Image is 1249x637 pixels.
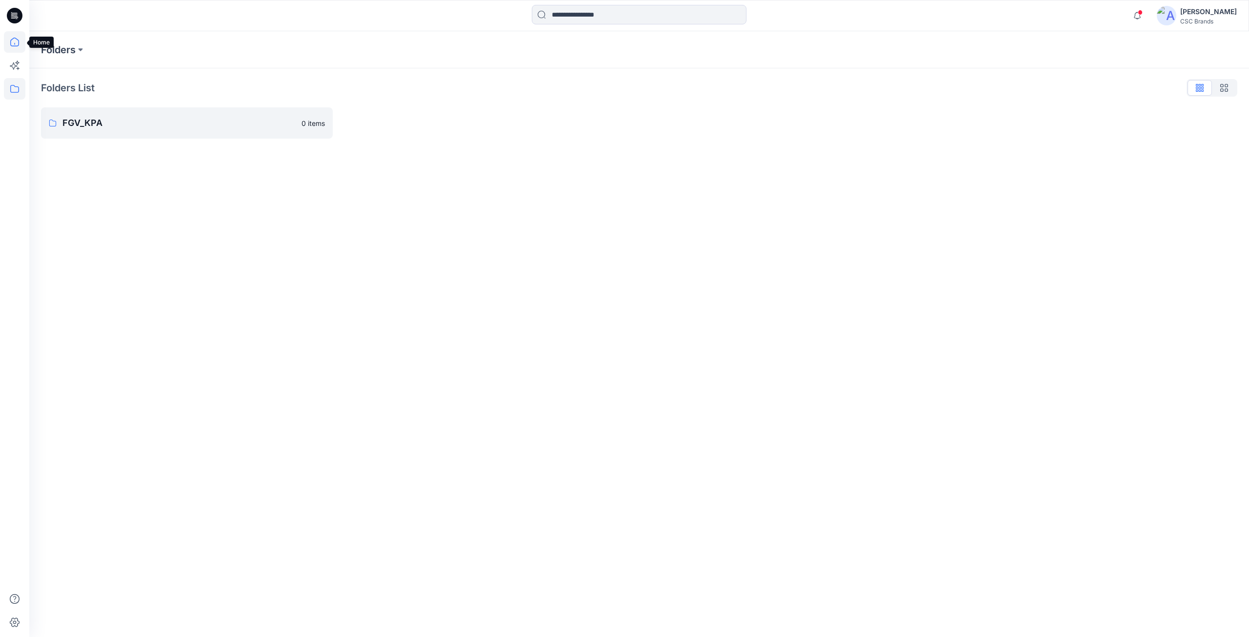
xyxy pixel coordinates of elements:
p: Folders List [41,81,95,95]
p: FGV_KPA [62,116,296,130]
p: 0 items [302,118,325,128]
img: avatar [1157,6,1176,25]
div: [PERSON_NAME] [1180,6,1237,18]
a: FGV_KPA0 items [41,107,333,139]
a: Folders [41,43,76,57]
div: CSC Brands [1180,18,1237,25]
